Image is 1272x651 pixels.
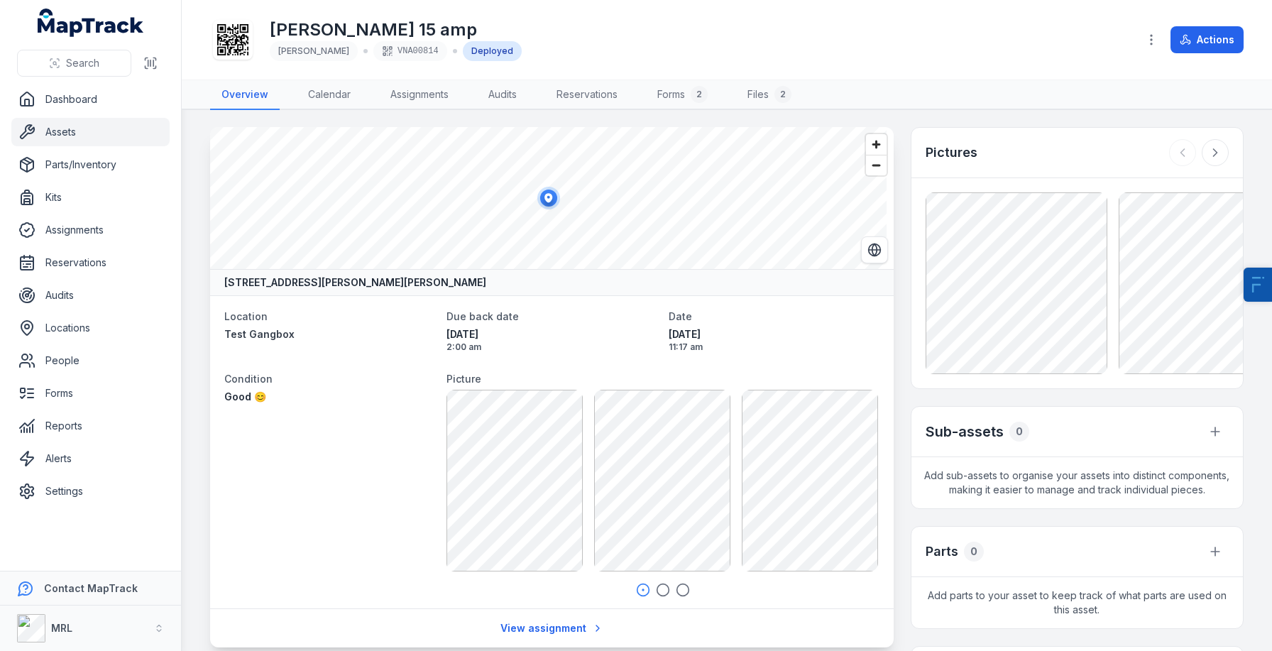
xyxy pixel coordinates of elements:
span: Add parts to your asset to keep track of what parts are used on this asset. [911,577,1243,628]
a: Kits [11,183,170,212]
a: Reports [11,412,170,440]
span: Picture [446,373,481,385]
a: Assignments [11,216,170,244]
a: Parts/Inventory [11,151,170,179]
a: Assets [11,118,170,146]
a: Reservations [545,80,629,110]
a: Audits [11,281,170,310]
a: View assignment [491,615,613,642]
a: Overview [210,80,280,110]
span: Condition [224,373,273,385]
div: VNA00814 [373,41,447,61]
a: Audits [477,80,528,110]
h2: Sub-assets [926,422,1004,442]
canvas: Map [210,127,887,269]
strong: [STREET_ADDRESS][PERSON_NAME][PERSON_NAME] [224,275,486,290]
a: Settings [11,477,170,505]
div: Deployed [463,41,522,61]
span: 11:17 am [669,341,879,353]
strong: MRL [51,622,72,634]
span: [PERSON_NAME] [278,45,349,56]
a: Forms [11,379,170,407]
span: Test Gangbox [224,328,295,340]
a: Reservations [11,248,170,277]
a: Calendar [297,80,362,110]
a: People [11,346,170,375]
h1: [PERSON_NAME] 15 amp [270,18,522,41]
div: 2 [691,86,708,103]
button: Search [17,50,131,77]
span: Location [224,310,268,322]
button: Zoom out [866,155,887,175]
div: 0 [1009,422,1029,442]
button: Actions [1170,26,1244,53]
time: 15/09/2025, 11:17:01 am [669,327,879,353]
span: Search [66,56,99,70]
time: 28/09/2025, 2:00:00 am [446,327,657,353]
span: Add sub-assets to organise your assets into distinct components, making it easier to manage and t... [911,457,1243,508]
span: Due back date [446,310,519,322]
a: Forms2 [646,80,719,110]
a: Locations [11,314,170,342]
h3: Parts [926,542,958,562]
span: Date [669,310,692,322]
div: 2 [774,86,791,103]
button: Zoom in [866,134,887,155]
a: Test Gangbox [224,327,435,341]
a: MapTrack [38,9,144,37]
span: [DATE] [669,327,879,341]
a: Dashboard [11,85,170,114]
h3: Pictures [926,143,977,163]
a: Files2 [736,80,803,110]
span: [DATE] [446,327,657,341]
span: 2:00 am [446,341,657,353]
span: Good 😊 [224,390,266,403]
strong: Contact MapTrack [44,582,138,594]
button: Switch to Satellite View [861,236,888,263]
div: 0 [964,542,984,562]
a: Assignments [379,80,460,110]
a: Alerts [11,444,170,473]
